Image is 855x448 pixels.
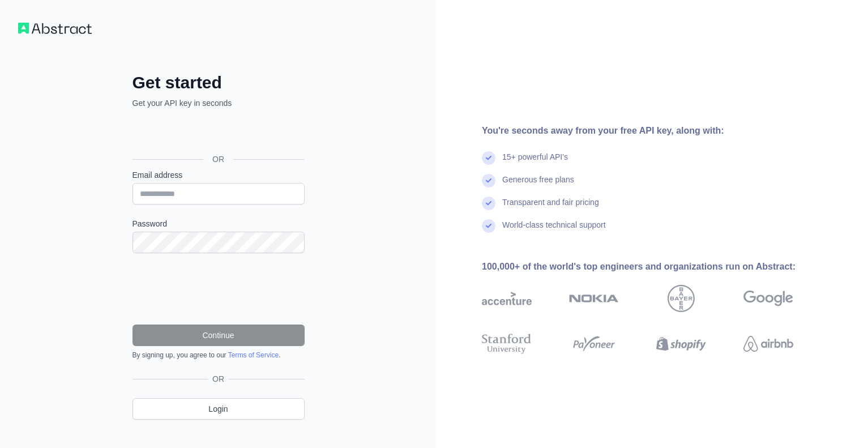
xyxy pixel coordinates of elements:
img: stanford university [482,331,532,356]
span: OR [208,373,229,385]
div: Se connecter avec Google. S'ouvre dans un nouvel onglet. [132,121,302,146]
a: Terms of Service [228,351,279,359]
img: nokia [569,285,619,312]
div: 100,000+ of the world's top engineers and organizations run on Abstract: [482,260,830,274]
label: Email address [132,169,305,181]
img: shopify [656,331,706,356]
h2: Get started [132,72,305,93]
div: World-class technical support [502,219,606,242]
img: check mark [482,197,495,210]
a: Login [132,398,305,420]
img: accenture [482,285,532,312]
img: check mark [482,219,495,233]
div: You're seconds away from your free API key, along with: [482,124,830,138]
img: bayer [668,285,695,312]
img: google [743,285,793,312]
div: By signing up, you agree to our . [132,351,305,360]
div: Transparent and fair pricing [502,197,599,219]
img: Workflow [18,23,92,34]
span: OR [203,153,233,165]
iframe: reCAPTCHA [132,267,305,311]
img: check mark [482,174,495,187]
img: airbnb [743,331,793,356]
img: payoneer [569,331,619,356]
div: Generous free plans [502,174,574,197]
p: Get your API key in seconds [132,97,305,109]
iframe: Bouton "Se connecter avec Google" [127,121,308,146]
label: Password [132,218,305,229]
img: check mark [482,151,495,165]
div: 15+ powerful API's [502,151,568,174]
button: Continue [132,325,305,346]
